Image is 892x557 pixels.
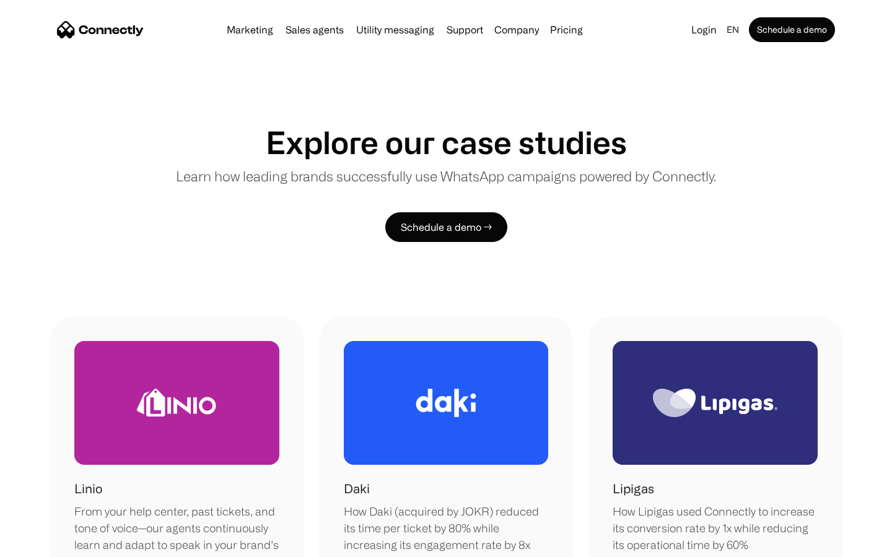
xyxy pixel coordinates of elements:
[442,25,488,35] a: Support
[727,21,739,38] div: en
[613,503,818,553] div: How Lipigas used Connectly to increase its conversion rate by 1x while reducing its operational t...
[281,25,349,35] a: Sales agents
[491,21,543,38] div: Company
[494,21,539,38] div: Company
[749,17,835,42] a: Schedule a demo
[545,25,588,35] a: Pricing
[12,534,74,553] aside: Language selected: English
[344,480,370,498] h1: Daki
[613,480,654,498] h1: Lipigas
[176,166,716,186] p: Learn how leading brands successfully use WhatsApp campaigns powered by Connectly.
[25,535,74,553] ul: Language list
[222,25,278,35] a: Marketing
[416,389,476,417] img: Daki Logo
[385,212,507,242] a: Schedule a demo →
[266,124,627,161] h1: Explore our case studies
[137,389,216,417] img: Linio Logo
[351,25,439,35] a: Utility messaging
[57,20,144,39] a: home
[686,21,722,38] a: Login
[722,21,746,38] div: en
[74,480,102,498] h1: Linio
